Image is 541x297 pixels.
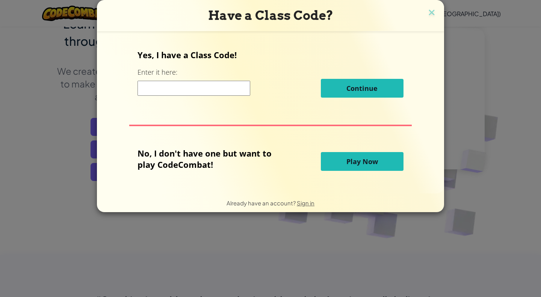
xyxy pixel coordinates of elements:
[138,49,403,60] p: Yes, I have a Class Code!
[346,157,378,166] span: Play Now
[227,199,297,207] span: Already have an account?
[208,8,333,23] span: Have a Class Code?
[138,68,177,77] label: Enter it here:
[297,199,314,207] a: Sign in
[321,152,403,171] button: Play Now
[321,79,403,98] button: Continue
[427,8,437,19] img: close icon
[138,148,283,170] p: No, I don't have one but want to play CodeCombat!
[346,84,378,93] span: Continue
